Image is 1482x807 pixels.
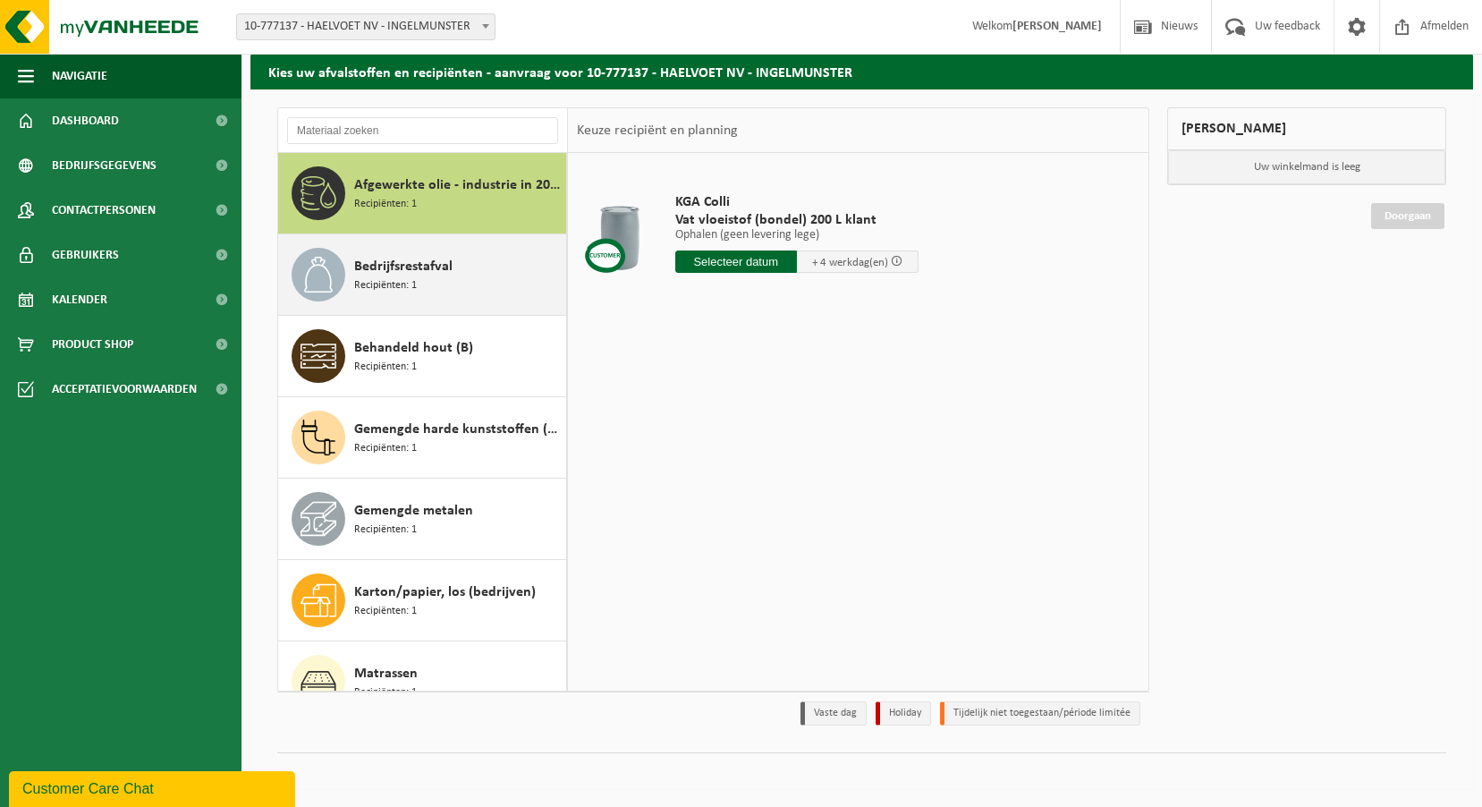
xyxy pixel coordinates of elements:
li: Holiday [876,701,931,726]
span: Behandeld hout (B) [354,337,473,359]
span: Dashboard [52,98,119,143]
li: Tijdelijk niet toegestaan/période limitée [940,701,1140,726]
span: + 4 werkdag(en) [812,257,888,268]
p: Ophalen (geen levering lege) [675,229,919,242]
span: KGA Colli [675,193,919,211]
span: 10-777137 - HAELVOET NV - INGELMUNSTER [237,14,495,39]
h2: Kies uw afvalstoffen en recipiënten - aanvraag voor 10-777137 - HAELVOET NV - INGELMUNSTER [250,54,1473,89]
span: Matrassen [354,663,418,684]
span: Kalender [52,277,107,322]
span: Contactpersonen [52,188,156,233]
button: Behandeld hout (B) Recipiënten: 1 [278,316,567,397]
p: Uw winkelmand is leeg [1168,150,1445,184]
input: Selecteer datum [675,251,797,273]
span: Recipiënten: 1 [354,684,417,701]
button: Gemengde harde kunststoffen (PE, PP en PVC), recycleerbaar (industrieel) Recipiënten: 1 [278,397,567,479]
span: Recipiënten: 1 [354,359,417,376]
span: Gemengde metalen [354,500,473,522]
button: Gemengde metalen Recipiënten: 1 [278,479,567,560]
iframe: chat widget [9,768,299,807]
span: Bedrijfsrestafval [354,256,453,277]
button: Matrassen Recipiënten: 1 [278,641,567,723]
strong: [PERSON_NAME] [1012,20,1102,33]
span: Karton/papier, los (bedrijven) [354,582,536,603]
input: Materiaal zoeken [287,117,558,144]
span: Recipiënten: 1 [354,440,417,457]
button: Afgewerkte olie - industrie in 200lt Recipiënten: 1 [278,153,567,234]
span: Gebruikers [52,233,119,277]
a: Doorgaan [1371,203,1444,229]
li: Vaste dag [800,701,867,726]
span: Product Shop [52,322,133,367]
span: Afgewerkte olie - industrie in 200lt [354,174,562,196]
span: Recipiënten: 1 [354,196,417,213]
button: Karton/papier, los (bedrijven) Recipiënten: 1 [278,560,567,641]
span: Navigatie [52,54,107,98]
span: Gemengde harde kunststoffen (PE, PP en PVC), recycleerbaar (industrieel) [354,419,562,440]
span: Recipiënten: 1 [354,277,417,294]
span: Vat vloeistof (bondel) 200 L klant [675,211,919,229]
span: Recipiënten: 1 [354,522,417,539]
span: 10-777137 - HAELVOET NV - INGELMUNSTER [236,13,495,40]
span: Recipiënten: 1 [354,603,417,620]
span: Bedrijfsgegevens [52,143,157,188]
div: Keuze recipiënt en planning [568,108,747,153]
button: Bedrijfsrestafval Recipiënten: 1 [278,234,567,316]
div: [PERSON_NAME] [1167,107,1446,150]
span: Acceptatievoorwaarden [52,367,197,412]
